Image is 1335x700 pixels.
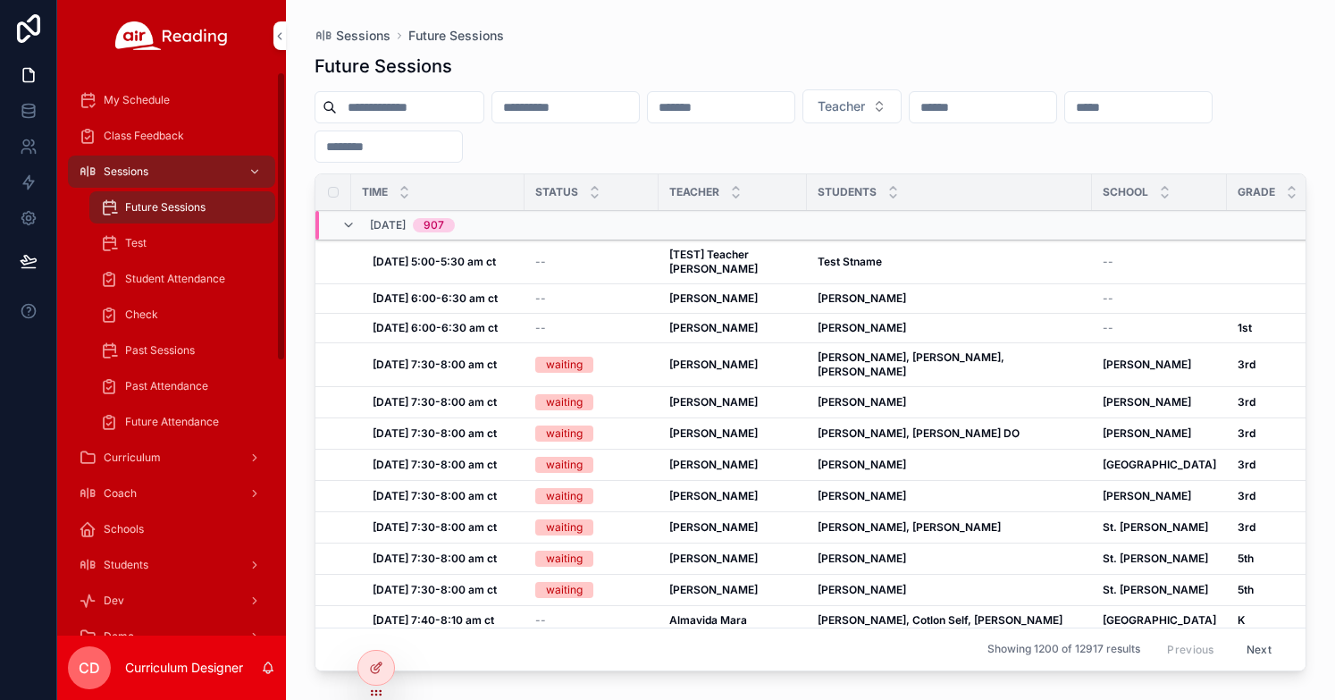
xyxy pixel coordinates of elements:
strong: [DATE] 5:00-5:30 am ct [373,255,496,268]
span: Curriculum [104,451,161,465]
strong: 3rd [1238,489,1255,502]
a: Past Sessions [89,334,275,367]
span: Test [125,236,147,250]
a: waiting [535,457,648,473]
span: My Schedule [104,93,170,107]
a: [DATE] 6:00-6:30 am ct [373,321,514,335]
a: [GEOGRAPHIC_DATA] [1103,613,1216,628]
span: Teacher [818,97,865,115]
span: Future Sessions [125,200,206,215]
strong: [PERSON_NAME] [669,291,758,305]
a: Demo [68,620,275,653]
a: Future Sessions [408,27,504,45]
strong: [PERSON_NAME] [669,358,758,371]
strong: 5th [1238,583,1254,596]
a: -- [535,255,648,269]
strong: 1st [1238,321,1252,334]
div: waiting [546,582,583,598]
a: [DATE] 7:30-8:00 am ct [373,358,514,372]
a: Check [89,299,275,331]
a: [PERSON_NAME] [1103,489,1216,503]
a: Curriculum [68,442,275,474]
div: waiting [546,457,583,473]
strong: St. [PERSON_NAME] [1103,583,1208,596]
span: Students [818,185,877,199]
a: Past Attendance [89,370,275,402]
a: [PERSON_NAME], [PERSON_NAME], [PERSON_NAME] [818,350,1081,379]
a: [DATE] 7:30-8:00 am ct [373,520,514,535]
a: [PERSON_NAME] [669,583,796,597]
strong: [PERSON_NAME] [669,489,758,502]
a: [PERSON_NAME] [669,426,796,441]
span: Coach [104,486,137,501]
a: -- [535,321,648,335]
a: [DATE] 7:30-8:00 am ct [373,395,514,409]
a: [PERSON_NAME], Cotlon Self, [PERSON_NAME] [818,613,1081,628]
span: [DATE] [370,218,406,232]
span: -- [1103,321,1113,335]
span: Grade [1238,185,1275,199]
span: Student Attendance [125,272,225,286]
a: Students [68,549,275,581]
div: 907 [424,218,444,232]
a: [DATE] 7:30-8:00 am ct [373,583,514,597]
strong: Test Stname [818,255,882,268]
strong: [DATE] 7:30-8:00 am ct [373,583,497,596]
strong: [PERSON_NAME] [669,458,758,471]
button: Next [1234,636,1284,663]
span: School [1103,185,1148,199]
a: [PERSON_NAME] [1103,426,1216,441]
a: Future Attendance [89,406,275,438]
a: [DATE] 7:30-8:00 am ct [373,426,514,441]
a: [PERSON_NAME] [669,489,796,503]
strong: [DATE] 7:30-8:00 am ct [373,552,497,565]
a: -- [535,613,648,628]
a: [DATE] 6:00-6:30 am ct [373,291,514,306]
a: [DATE] 7:30-8:00 am ct [373,552,514,566]
strong: [DATE] 6:00-6:30 am ct [373,291,498,305]
span: Future Attendance [125,415,219,429]
strong: [DATE] 7:30-8:00 am ct [373,426,497,440]
h1: Future Sessions [315,54,452,79]
a: [PERSON_NAME] [818,583,1081,597]
a: St. [PERSON_NAME] [1103,583,1216,597]
p: Curriculum Designer [125,659,243,677]
span: -- [1103,255,1113,269]
strong: [DATE] 7:30-8:00 am ct [373,458,497,471]
a: [PERSON_NAME] [669,552,796,566]
strong: [PERSON_NAME] [818,321,906,334]
strong: [DATE] 7:30-8:00 am ct [373,520,497,534]
a: [GEOGRAPHIC_DATA] [1103,458,1216,472]
a: waiting [535,519,648,536]
a: [PERSON_NAME] [669,291,796,306]
img: App logo [115,21,228,50]
strong: 3rd [1238,358,1255,371]
span: Time [362,185,388,199]
span: -- [535,321,546,335]
a: [PERSON_NAME] [818,291,1081,306]
strong: [DATE] 7:30-8:00 am ct [373,395,497,409]
strong: [PERSON_NAME] [1103,426,1191,440]
a: Dev [68,585,275,617]
div: waiting [546,488,583,504]
strong: K [1238,613,1245,627]
a: Schools [68,513,275,545]
a: [DATE] 7:30-8:00 am ct [373,489,514,503]
a: Almavida Mara [669,613,796,628]
div: waiting [546,394,583,410]
a: -- [535,291,648,306]
a: Future Sessions [89,191,275,223]
strong: [PERSON_NAME], [PERSON_NAME] DO [818,426,1020,440]
a: Coach [68,477,275,510]
button: Select Button [802,89,902,123]
strong: [GEOGRAPHIC_DATA] [1103,458,1216,471]
span: Past Sessions [125,343,195,358]
strong: [PERSON_NAME] [669,552,758,565]
a: [PERSON_NAME] [818,458,1081,472]
span: Demo [104,629,134,644]
strong: [GEOGRAPHIC_DATA] [1103,613,1216,627]
strong: [PERSON_NAME] [669,520,758,534]
a: Class Feedback [68,120,275,152]
a: [PERSON_NAME] [818,552,1081,566]
a: Student Attendance [89,263,275,295]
